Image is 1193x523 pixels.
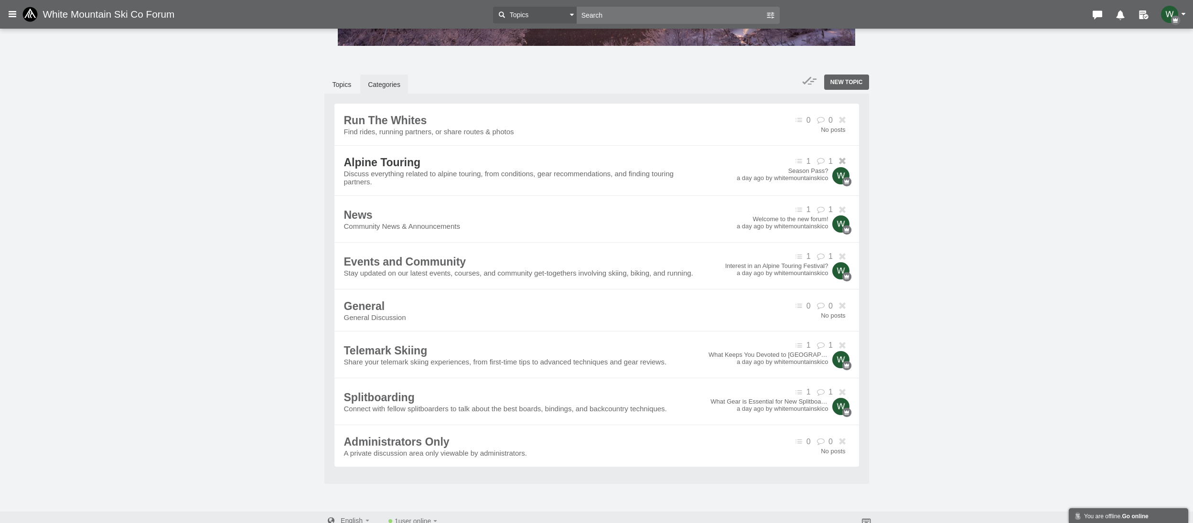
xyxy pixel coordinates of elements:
[828,438,833,446] span: 0
[344,114,427,127] a: Run The Whites
[344,256,466,268] a: Events and Community
[806,341,811,350] span: 1
[832,262,849,279] img: 83AiqeAAAABklEQVQDAO1nrz2uGMMZAAAAAElFTkSuQmCC
[737,223,764,230] time: a day ago
[832,167,849,184] img: 83AiqeAAAABklEQVQDAO1nrz2uGMMZAAAAAElFTkSuQmCC
[737,167,828,174] a: Season Pass?
[806,205,811,214] span: 1
[1074,511,1183,521] div: You are offline.
[806,438,811,446] span: 0
[832,215,849,233] img: 83AiqeAAAABklEQVQDAO1nrz2uGMMZAAAAAElFTkSuQmCC
[43,9,182,20] span: White Mountain Ski Co Forum
[774,405,828,412] a: whitemountainskico
[360,75,408,95] a: Categories
[737,269,764,277] time: a day ago
[828,205,833,214] span: 1
[344,156,421,169] a: Alpine Touring
[344,300,385,312] a: General
[806,157,811,166] span: 1
[737,358,764,365] time: a day ago
[806,388,811,396] span: 1
[774,269,828,277] a: whitemountainskico
[824,75,869,90] a: New Topic
[577,7,765,23] input: Search
[344,344,428,357] a: Telemark Skiing
[828,157,833,166] span: 1
[493,7,577,23] button: Topics
[828,388,833,396] span: 1
[1161,6,1178,23] img: 83AiqeAAAABklEQVQDAO1nrz2uGMMZAAAAAElFTkSuQmCC
[806,116,811,125] span: 0
[737,174,764,181] time: a day ago
[325,75,359,95] a: Topics
[828,252,833,261] span: 1
[832,351,849,368] img: 83AiqeAAAABklEQVQDAO1nrz2uGMMZAAAAAElFTkSuQmCC
[806,252,811,261] span: 1
[710,398,828,405] a: What Gear is Essential for New Splitboarders?
[828,116,833,125] span: 0
[774,223,828,230] a: whitemountainskico
[828,341,833,350] span: 1
[737,405,764,412] time: a day ago
[774,358,828,365] a: whitemountainskico
[709,351,828,358] a: What Keeps You Devoted to [GEOGRAPHIC_DATA] Skiing?
[344,209,373,221] a: News
[828,302,833,310] span: 0
[725,262,828,269] a: Interest in an Alpine Touring Festival?
[507,10,529,20] span: Topics
[832,398,849,415] img: 83AiqeAAAABklEQVQDAO1nrz2uGMMZAAAAAElFTkSuQmCC
[22,7,43,22] img: favicon-32x32_635f13c0-c808-41eb-b1b8-0451d2c30446.png
[344,436,450,448] a: Administrators Only
[1122,513,1148,520] strong: Go online
[774,174,828,181] a: whitemountainskico
[737,215,828,223] a: Welcome to the new forum!
[344,391,415,404] a: Splitboarding
[830,79,863,85] span: New Topic
[806,302,811,310] span: 0
[22,6,182,23] a: White Mountain Ski Co Forum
